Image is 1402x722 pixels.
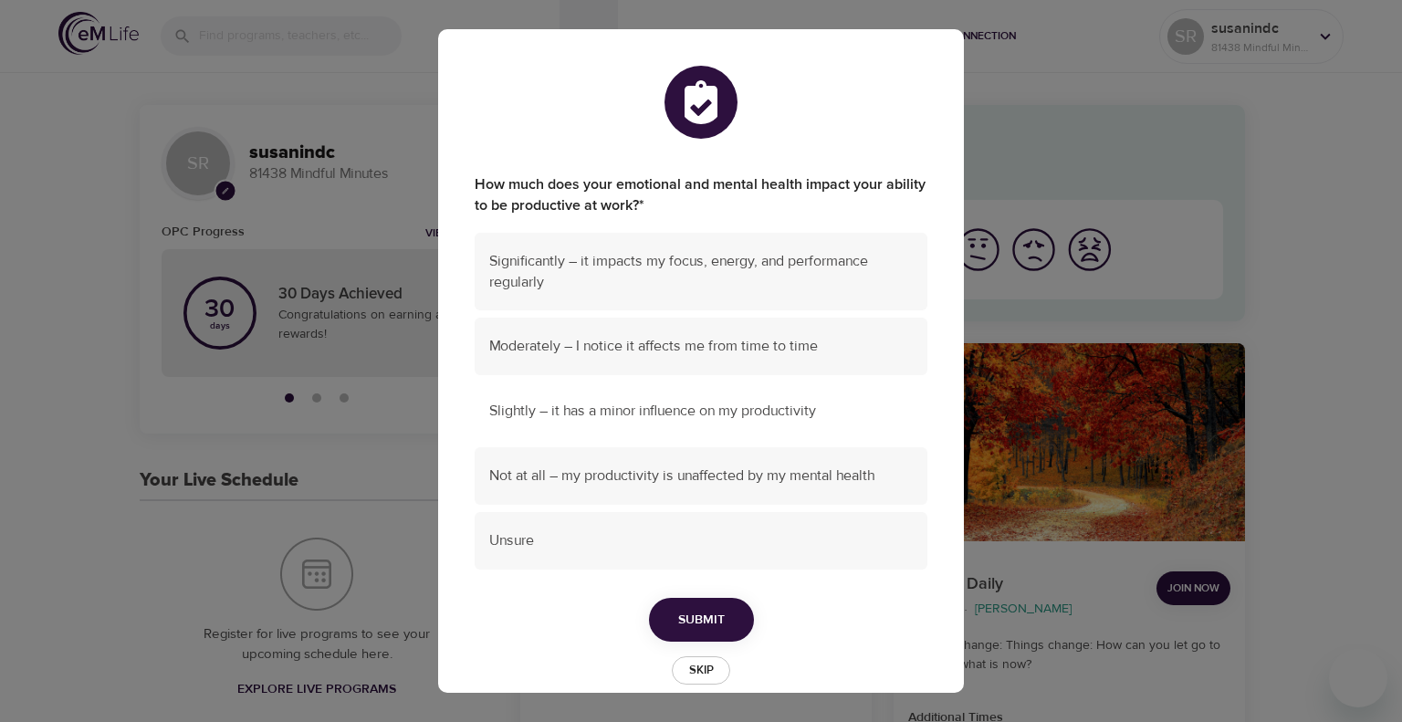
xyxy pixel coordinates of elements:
[489,336,913,357] span: Moderately – I notice it affects me from time to time
[672,656,730,685] button: Skip
[475,174,927,216] label: How much does your emotional and mental health impact your ability to be productive at work?
[489,466,913,487] span: Not at all – my productivity is unaffected by my mental health
[489,401,913,422] span: Slightly – it has a minor influence on my productivity
[489,530,913,551] span: Unsure
[681,660,721,681] span: Skip
[489,251,913,293] span: Significantly – it impacts my focus, energy, and performance regularly
[649,598,754,643] button: Submit
[678,609,725,632] span: Submit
